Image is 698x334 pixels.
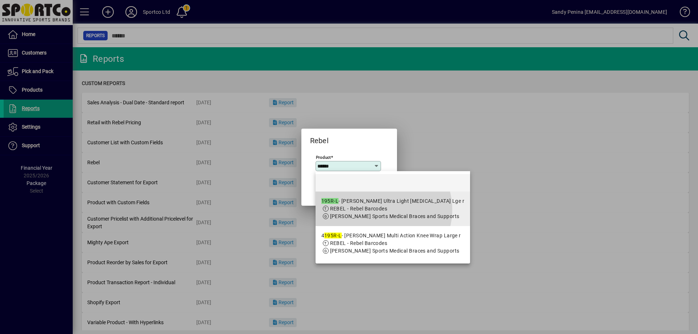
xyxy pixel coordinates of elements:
[330,206,388,212] span: REBEL - Rebel Barcodes
[316,226,470,261] mat-option: 4195R-L - McDavid Multi Action Knee Wrap Large r
[321,232,461,240] div: 4 - [PERSON_NAME] Multi Action Knee Wrap Large r
[321,197,465,205] div: - [PERSON_NAME] Ultra Light [MEDICAL_DATA] Lge r
[324,233,342,238] em: 195R-L
[316,192,470,226] mat-option: 195R-L - McDavid Ultra Light Ankle Brace Lge r
[330,240,388,246] span: REBEL - Rebel Barcodes
[301,129,337,146] h2: Rebel
[330,248,460,254] span: [PERSON_NAME] Sports Medical Braces and Supports
[330,213,460,219] span: [PERSON_NAME] Sports Medical Braces and Supports
[316,154,331,160] mat-label: Product
[321,198,339,204] em: 195R-L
